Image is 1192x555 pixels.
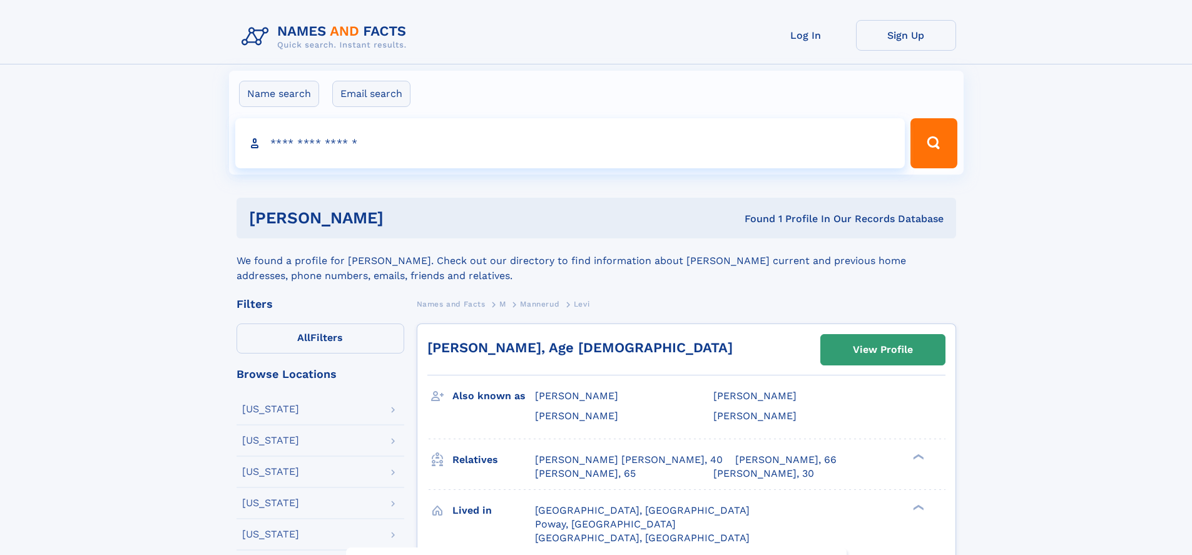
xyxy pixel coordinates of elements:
[239,81,319,107] label: Name search
[242,529,299,539] div: [US_STATE]
[735,453,837,467] a: [PERSON_NAME], 66
[535,504,750,516] span: [GEOGRAPHIC_DATA], [GEOGRAPHIC_DATA]
[237,20,417,54] img: Logo Names and Facts
[713,410,797,422] span: [PERSON_NAME]
[452,500,535,521] h3: Lived in
[756,20,856,51] a: Log In
[237,323,404,354] label: Filters
[242,404,299,414] div: [US_STATE]
[856,20,956,51] a: Sign Up
[535,532,750,544] span: [GEOGRAPHIC_DATA], [GEOGRAPHIC_DATA]
[297,332,310,344] span: All
[249,210,564,226] h1: [PERSON_NAME]
[535,410,618,422] span: [PERSON_NAME]
[520,300,559,308] span: Mannerud
[427,340,733,355] a: [PERSON_NAME], Age [DEMOGRAPHIC_DATA]
[237,369,404,380] div: Browse Locations
[910,503,925,511] div: ❯
[235,118,905,168] input: search input
[564,212,944,226] div: Found 1 Profile In Our Records Database
[821,335,945,365] a: View Profile
[910,118,957,168] button: Search Button
[237,298,404,310] div: Filters
[332,81,410,107] label: Email search
[910,452,925,461] div: ❯
[713,467,814,481] a: [PERSON_NAME], 30
[535,390,618,402] span: [PERSON_NAME]
[499,300,506,308] span: M
[713,390,797,402] span: [PERSON_NAME]
[417,296,486,312] a: Names and Facts
[499,296,506,312] a: M
[535,453,723,467] a: [PERSON_NAME] [PERSON_NAME], 40
[452,449,535,471] h3: Relatives
[242,467,299,477] div: [US_STATE]
[237,238,956,283] div: We found a profile for [PERSON_NAME]. Check out our directory to find information about [PERSON_N...
[574,300,589,308] span: Levi
[242,498,299,508] div: [US_STATE]
[853,335,913,364] div: View Profile
[452,385,535,407] h3: Also known as
[520,296,559,312] a: Mannerud
[242,435,299,446] div: [US_STATE]
[535,467,636,481] a: [PERSON_NAME], 65
[535,518,676,530] span: Poway, [GEOGRAPHIC_DATA]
